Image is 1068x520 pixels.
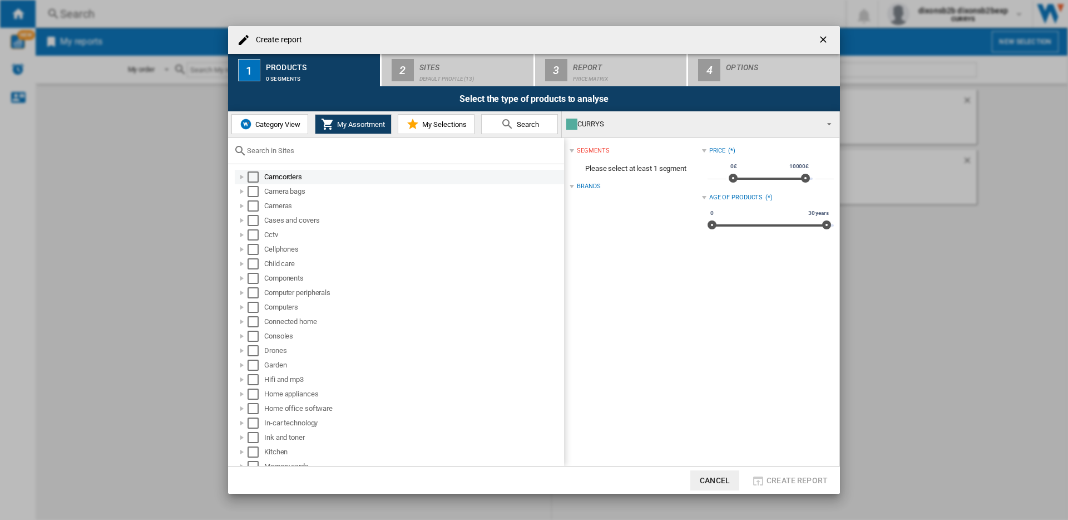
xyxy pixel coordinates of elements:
input: Search in Sites [247,146,558,155]
span: Create report [767,476,828,485]
div: In-car technology [264,418,562,429]
div: 1 [238,59,260,81]
div: Sites [419,58,529,70]
md-checkbox: Select [248,389,264,400]
button: getI18NText('BUTTONS.CLOSE_DIALOG') [813,29,835,51]
md-checkbox: Select [248,447,264,458]
h4: Create report [250,35,302,46]
button: My Selections [398,114,474,134]
md-checkbox: Select [248,461,264,472]
div: Brands [577,182,600,191]
div: Home appliances [264,389,562,400]
button: Create report [748,470,831,490]
div: Consoles [264,331,562,342]
button: Cancel [690,470,739,490]
md-checkbox: Select [248,316,264,327]
span: Search [514,120,539,129]
button: 1 Products 0 segments [228,54,381,86]
div: Cellphones [264,244,562,255]
md-checkbox: Select [248,432,264,443]
div: Default profile (13) [419,70,529,82]
div: Computer peripherals [264,287,562,298]
span: My Assortment [334,120,385,129]
md-checkbox: Select [248,360,264,371]
div: Memory cards [264,461,562,472]
button: My Assortment [315,114,392,134]
md-checkbox: Select [248,374,264,385]
span: Please select at least 1 segment [570,158,701,179]
button: Category View [231,114,308,134]
div: Select the type of products to analyse [228,86,840,111]
span: Category View [253,120,300,129]
md-checkbox: Select [248,302,264,313]
div: Report [573,58,683,70]
md-checkbox: Select [248,418,264,429]
div: Camcorders [264,171,562,183]
ng-md-icon: getI18NText('BUTTONS.CLOSE_DIALOG') [818,34,831,47]
div: Options [726,58,835,70]
md-checkbox: Select [248,331,264,342]
div: Home office software [264,403,562,414]
md-checkbox: Select [248,273,264,284]
div: Hifi and mp3 [264,374,562,385]
div: Age of products [709,193,763,202]
md-checkbox: Select [248,215,264,226]
md-checkbox: Select [248,171,264,183]
span: 10000£ [788,162,810,171]
div: Garden [264,360,562,371]
div: segments [577,146,609,155]
md-checkbox: Select [248,403,264,414]
div: Ink and toner [264,432,562,443]
span: 30 years [807,209,830,218]
button: 2 Sites Default profile (13) [382,54,535,86]
div: Price [709,146,726,155]
span: 0 [709,209,715,218]
div: 4 [698,59,720,81]
div: Components [264,273,562,284]
div: Cases and covers [264,215,562,226]
div: Connected home [264,316,562,327]
button: 3 Report Price Matrix [535,54,688,86]
button: Search [481,114,558,134]
span: My Selections [419,120,467,129]
md-checkbox: Select [248,287,264,298]
md-checkbox: Select [248,186,264,197]
div: 0 segments [266,70,375,82]
div: Products [266,58,375,70]
span: 0£ [729,162,739,171]
div: 2 [392,59,414,81]
div: Drones [264,345,562,356]
img: wiser-icon-blue.png [239,117,253,131]
md-checkbox: Select [248,229,264,241]
div: CURRYS [566,116,817,132]
div: Camera bags [264,186,562,197]
div: Child care [264,258,562,269]
div: Kitchen [264,447,562,458]
div: Price Matrix [573,70,683,82]
md-checkbox: Select [248,200,264,212]
button: 4 Options [688,54,840,86]
div: Computers [264,302,562,313]
div: 3 [545,59,567,81]
md-checkbox: Select [248,345,264,356]
div: Cameras [264,200,562,212]
md-checkbox: Select [248,244,264,255]
md-checkbox: Select [248,258,264,269]
div: Cctv [264,229,562,241]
